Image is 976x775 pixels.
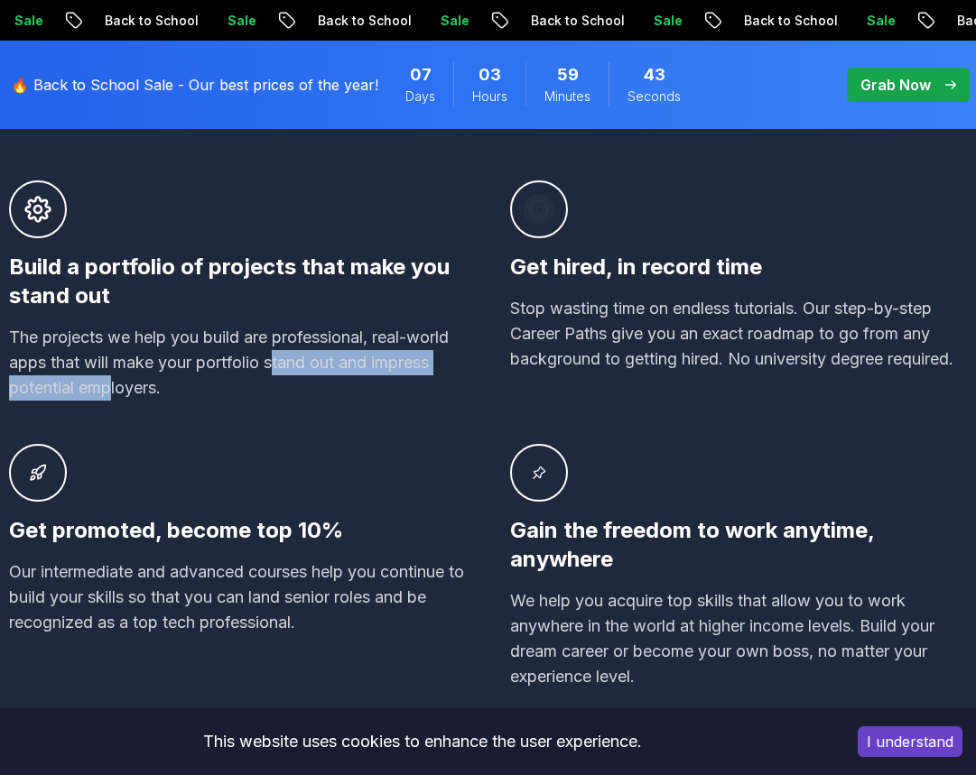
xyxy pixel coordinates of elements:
[557,62,579,88] span: 59 Minutes
[479,62,501,88] span: 3 Hours
[510,516,968,574] h3: Gain the freedom to work anytime, anywhere
[858,726,962,757] button: Accept cookies
[639,12,697,30] p: Sale
[11,74,378,96] p: 🔥 Back to School Sale - Our best prices of the year!
[14,722,831,761] div: This website uses cookies to enhance the user experience.
[510,253,968,281] h3: Get hired, in record time
[510,588,968,689] p: We help you acquire top skills that allow you to work anywhere in the world at higher income leve...
[627,88,681,106] span: Seconds
[303,12,426,30] p: Back to School
[426,12,484,30] p: Sale
[730,12,852,30] p: Back to School
[405,88,435,106] span: Days
[510,296,968,372] p: Stop wasting time on endless tutorials. Our step-by-step Career Paths give you an exact roadmap t...
[852,12,910,30] p: Sale
[9,516,467,545] h3: Get promoted, become top 10%
[9,559,467,635] p: Our intermediate and advanced courses help you continue to build your skills so that you can land...
[213,12,271,30] p: Sale
[90,12,213,30] p: Back to School
[410,62,432,88] span: 7 Days
[644,62,665,88] span: 43 Seconds
[9,253,467,310] h3: Build a portfolio of projects that make you stand out
[860,74,931,96] p: Grab Now
[544,88,590,106] span: Minutes
[472,88,507,106] span: Hours
[516,12,639,30] p: Back to School
[9,325,467,401] p: The projects we help you build are professional, real-world apps that will make your portfolio st...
